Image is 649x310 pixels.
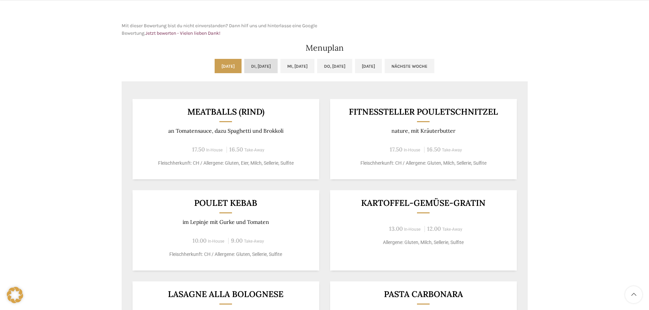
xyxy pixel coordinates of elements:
[442,227,462,232] span: Take-Away
[427,225,441,232] span: 12.00
[338,160,508,167] p: Fleischherkunft: CH / Allergene: Gluten, Milch, Sellerie, Sulfite
[385,59,434,73] a: Nächste Woche
[338,108,508,116] h3: Fitnessteller Pouletschnitzel
[338,199,508,207] h3: Kartoffel-Gemüse-Gratin
[338,128,508,134] p: nature, mit Kräuterbutter
[231,237,243,244] span: 9.00
[244,148,264,152] span: Take-Away
[141,199,311,207] h3: Poulet Kebab
[317,59,352,73] a: Do, [DATE]
[390,146,402,153] span: 17.50
[229,146,243,153] span: 16.50
[122,22,321,37] p: Mit dieser Bewertung bist du nicht einverstanden? Dann hilf uns und hinterlasse eine Google Bewer...
[206,148,223,152] span: In-House
[122,44,528,52] h2: Menuplan
[141,219,311,225] p: im Lepinje mit Gurke und Tomaten
[192,237,206,244] span: 10.00
[244,239,264,244] span: Take-Away
[141,108,311,116] h3: Meatballs (Rind)
[141,290,311,298] h3: Lasagne alla Bolognese
[338,239,508,246] p: Allergene: Gluten, Milch, Sellerie, Sulfite
[244,59,278,73] a: Di, [DATE]
[145,30,220,36] a: Jetzt bewerten - Vielen lieben Dank!
[404,227,421,232] span: In-House
[338,290,508,298] h3: Pasta Carbonara
[208,239,225,244] span: In-House
[141,251,311,258] p: Fleischherkunft: CH / Allergene: Gluten, Sellerie, Sulfite
[404,148,420,152] span: In-House
[192,146,205,153] span: 17.50
[141,160,311,167] p: Fleischherkunft: CH / Allergene: Gluten, Eier, Milch, Sellerie, Sulfite
[389,225,403,232] span: 13.00
[442,148,462,152] span: Take-Away
[427,146,441,153] span: 16.50
[215,59,242,73] a: [DATE]
[280,59,314,73] a: Mi, [DATE]
[355,59,382,73] a: [DATE]
[625,286,642,303] a: Scroll to top button
[141,128,311,134] p: an Tomatensauce, dazu Spaghetti und Brokkoli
